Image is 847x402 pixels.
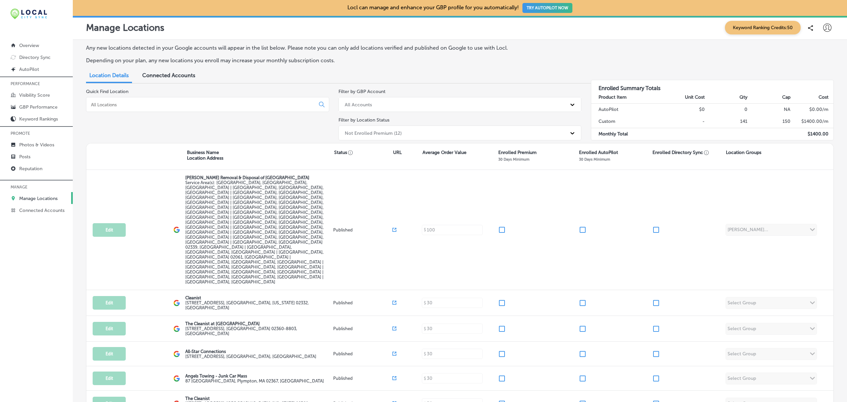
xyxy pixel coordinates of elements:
[19,142,54,148] p: Photos & Videos
[19,196,58,201] p: Manage Locations
[185,326,332,336] label: [STREET_ADDRESS] , [GEOGRAPHIC_DATA] 02360-8803, [GEOGRAPHIC_DATA]
[93,296,126,310] button: Edit
[89,72,129,78] span: Location Details
[334,150,393,155] p: Status
[498,150,537,155] p: Enrolled Premium
[142,72,195,78] span: Connected Accounts
[791,103,833,116] td: $ 0.00 /m
[748,103,790,116] td: NA
[662,103,705,116] td: $0
[338,117,389,123] label: Filter by Location Status
[333,300,392,305] p: Published
[11,9,47,19] img: 12321ecb-abad-46dd-be7f-2600e8d3409flocal-city-sync-logo-rectangle.png
[333,326,392,331] p: Published
[591,103,662,116] td: AutoPilot
[333,351,392,356] p: Published
[19,55,51,60] p: Directory Sync
[173,300,180,306] img: logo
[173,351,180,357] img: logo
[333,227,392,232] p: Published
[19,67,39,72] p: AutoPilot
[19,208,65,213] p: Connected Accounts
[705,91,748,104] th: Qty
[579,150,618,155] p: Enrolled AutoPilot
[185,295,332,300] p: Cleanist
[19,92,50,98] p: Visibility Score
[185,175,332,180] p: [PERSON_NAME] Removal & Disposal of [GEOGRAPHIC_DATA]
[791,91,833,104] th: Cost
[19,43,39,48] p: Overview
[185,349,316,354] p: All-Star Connections
[338,89,385,94] label: Filter by GBP Account
[579,157,610,162] p: 30 Days Minimum
[187,150,223,161] p: Business Name Location Address
[19,104,58,110] p: GBP Performance
[173,375,180,382] img: logo
[345,130,402,136] div: Not Enrolled Premium (12)
[19,116,58,122] p: Keyword Rankings
[591,128,662,140] td: Monthly Total
[185,180,324,284] span: Hanson, MA, USA | Duxbury, MA, USA | Hingham, MA, USA | Abington, MA, USA | Brockton, MA, USA | C...
[173,226,180,233] img: logo
[173,326,180,332] img: logo
[345,102,372,107] div: All Accounts
[86,89,128,94] label: Quick Find Location
[93,223,126,237] button: Edit
[86,22,164,33] p: Manage Locations
[726,150,761,155] p: Location Groups
[748,116,790,128] td: 150
[662,116,705,128] td: -
[748,91,790,104] th: Cap
[652,150,709,155] p: Enrolled Directory Sync
[591,80,834,91] h3: Enrolled Summary Totals
[93,372,126,385] button: Edit
[498,157,529,162] p: 30 Days Minimum
[185,378,324,383] label: 87 [GEOGRAPHIC_DATA] , Plympton, MA 02367, [GEOGRAPHIC_DATA]
[86,57,572,64] p: Depending on your plan, any new locations you enroll may increase your monthly subscription costs.
[90,102,314,108] input: All Locations
[705,103,748,116] td: 0
[705,116,748,128] td: 141
[185,300,332,310] label: [STREET_ADDRESS] , [GEOGRAPHIC_DATA], [US_STATE] 02332, [GEOGRAPHIC_DATA]
[522,3,572,13] button: TRY AUTOPILOT NOW
[185,354,316,359] label: [STREET_ADDRESS] , [GEOGRAPHIC_DATA], [GEOGRAPHIC_DATA]
[185,374,324,378] p: Angels Towing - Junk Car Mass
[725,21,801,34] span: Keyword Ranking Credits: 50
[333,376,392,381] p: Published
[393,150,402,155] p: URL
[662,91,705,104] th: Unit Cost
[599,94,627,100] strong: Product Item
[423,150,467,155] p: Average Order Value
[93,322,126,335] button: Edit
[185,321,332,326] p: The Cleanist at [GEOGRAPHIC_DATA]
[791,116,833,128] td: $ 1400.00 /m
[591,116,662,128] td: Custom
[86,45,572,51] p: Any new locations detected in your Google accounts will appear in the list below. Please note you...
[791,128,833,140] td: $ 1400.00
[19,166,42,172] p: Reputation
[93,347,126,361] button: Edit
[185,396,332,401] p: The Cleanist
[19,154,30,160] p: Posts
